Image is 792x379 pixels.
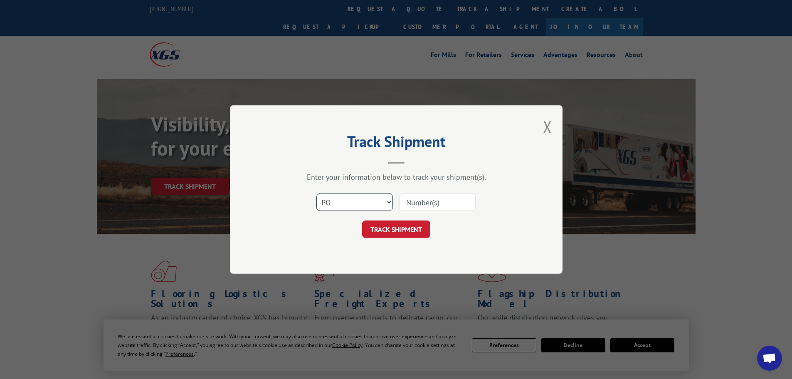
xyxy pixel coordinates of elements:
input: Number(s) [399,193,476,211]
button: TRACK SHIPMENT [362,220,430,238]
h2: Track Shipment [271,136,521,151]
div: Open chat [757,346,782,371]
div: Enter your information below to track your shipment(s). [271,172,521,182]
button: Close modal [543,116,552,138]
